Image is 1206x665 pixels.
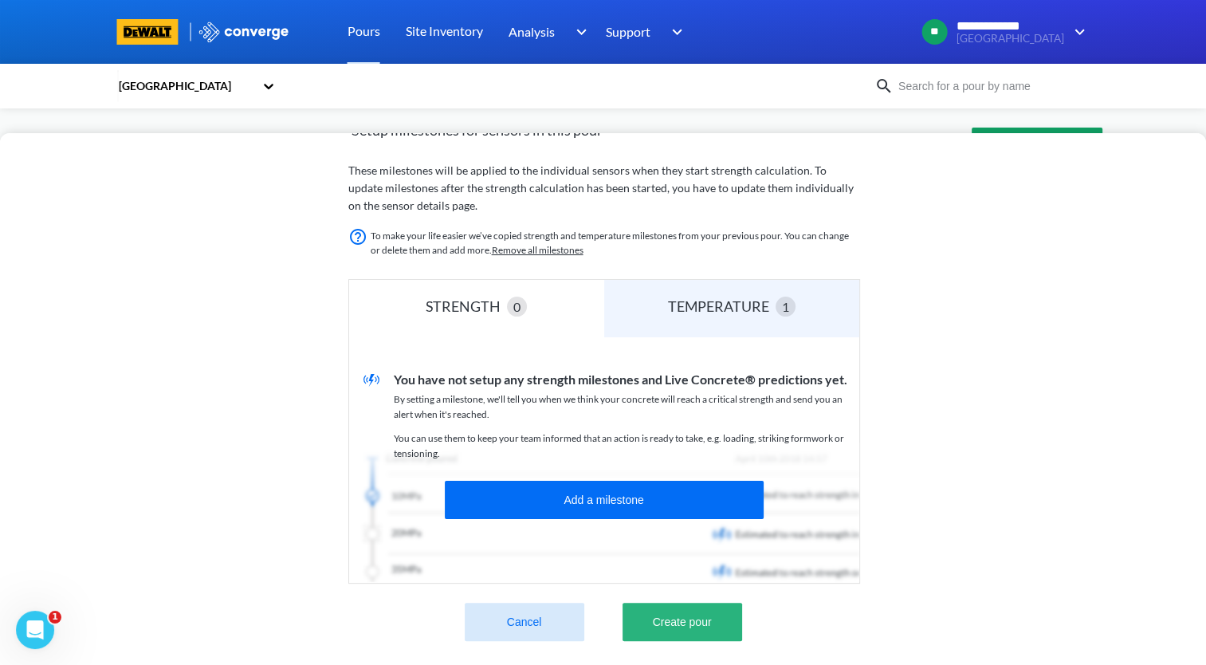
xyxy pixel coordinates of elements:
button: Cancel [465,603,584,641]
span: You have not setup any strength milestones and Live Concrete® predictions yet. [394,372,847,387]
div: TEMPERATURE [668,295,776,317]
span: 1 [49,611,61,624]
span: 1 [782,297,789,317]
a: branding logo [117,19,198,45]
p: To make your life easier we’ve copied strength and temperature milestones from your previous pour... [371,229,858,258]
p: These milestones will be applied to the individual sensors when they start strength calculation. ... [348,162,858,214]
img: downArrow.svg [566,22,591,41]
span: Support [606,22,650,41]
span: [GEOGRAPHIC_DATA] [957,33,1064,45]
span: Analysis [509,22,555,41]
div: STRENGTH [426,295,507,317]
button: Create pour [623,603,742,641]
img: downArrow.svg [1064,22,1090,41]
div: [GEOGRAPHIC_DATA] [117,77,254,95]
img: icon-search.svg [874,77,894,96]
img: logo_ewhite.svg [198,22,290,42]
iframe: Intercom live chat [16,611,54,649]
img: branding logo [117,19,179,45]
p: By setting a milestone, we'll tell you when we think your concrete will reach a critical strength... [394,392,859,422]
p: You can use them to keep your team informed that an action is ready to take, e.g. loading, striki... [394,431,859,461]
span: 0 [513,297,521,317]
a: Remove all milestones [492,244,583,256]
input: Search for a pour by name [894,77,1086,95]
button: Add a milestone [445,481,764,519]
img: downArrow.svg [662,22,687,41]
